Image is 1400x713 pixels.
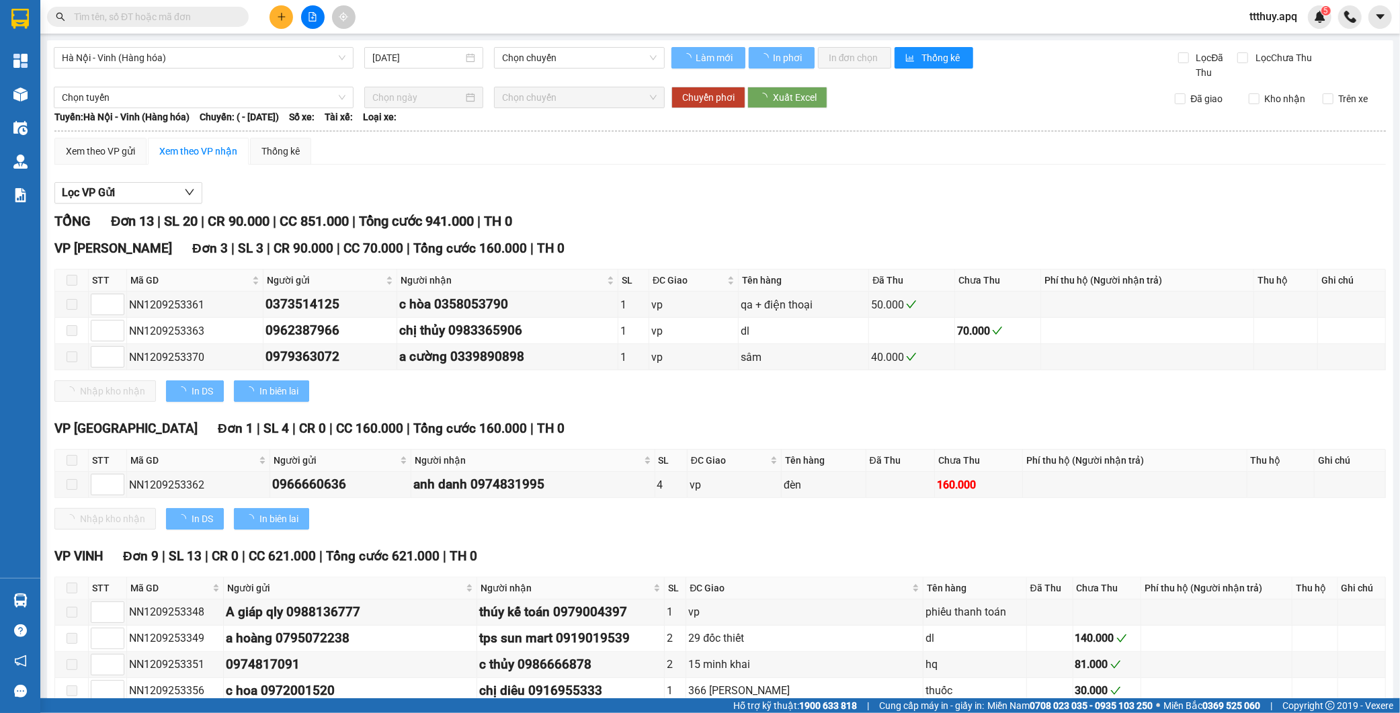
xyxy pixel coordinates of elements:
span: CC 70.000 [343,241,403,256]
span: Đơn 3 [192,241,228,256]
div: chị diêu 0916955333 [479,681,662,701]
td: NN1209253361 [127,292,263,318]
span: Người gửi [274,453,397,468]
span: Người nhận [415,453,641,468]
div: 1 [620,296,647,313]
span: TỔNG [54,213,91,229]
div: 0966660636 [272,474,409,495]
div: c hòa 0358053790 [399,294,616,314]
div: 29 đốc thiết [688,630,921,646]
span: Chọn chuyến [502,48,657,68]
div: 70.000 [957,323,1038,339]
div: 2 [667,630,684,646]
button: plus [270,5,293,29]
span: Thống kê [922,50,962,65]
div: 1 [620,349,647,366]
span: Chọn tuyến [62,87,345,108]
span: Tổng cước 941.000 [359,213,474,229]
span: Lọc VP Gửi [62,184,115,201]
span: Xuất Excel [773,90,817,105]
div: thuốc [925,682,1024,699]
div: vp [651,323,736,339]
th: Chưa Thu [935,450,1023,472]
span: | [205,548,208,564]
span: | [352,213,356,229]
span: Miền Bắc [1163,698,1260,713]
div: 1 [667,682,684,699]
span: CR 0 [299,421,326,436]
span: | [477,213,481,229]
span: Đơn 9 [123,548,159,564]
td: NN1209253351 [127,652,224,678]
span: TH 0 [450,548,477,564]
span: SL 20 [164,213,198,229]
th: Đã Thu [866,450,935,472]
span: Trên xe [1333,91,1374,106]
button: bar-chartThống kê [895,47,973,69]
th: Đã Thu [869,269,955,292]
strong: 1900 633 818 [799,700,857,711]
span: check [1110,685,1121,696]
span: CR 0 [212,548,239,564]
sup: 5 [1321,6,1331,15]
div: vp [651,349,736,366]
th: Thu hộ [1247,450,1315,472]
span: check [906,351,917,362]
span: | [530,421,534,436]
span: Làm mới [696,50,735,65]
th: Đã Thu [1027,577,1073,599]
span: Mã GD [130,453,256,468]
button: Nhập kho nhận [54,508,156,530]
div: c thủy 0986666878 [479,655,662,675]
div: 15 minh khai [688,656,921,673]
div: NN1209253349 [129,630,221,646]
span: | [329,421,333,436]
input: 13/09/2025 [372,50,463,65]
span: CR 90.000 [208,213,270,229]
div: sâm [741,349,866,366]
span: | [201,213,204,229]
span: check [1110,659,1121,670]
td: NN1209253363 [127,318,263,344]
span: ĐC Giao [653,273,725,288]
span: In phơi [773,50,804,65]
span: TH 0 [484,213,512,229]
span: | [242,548,245,564]
td: NN1209253349 [127,626,224,652]
div: vp [688,603,921,620]
b: Tuyến: Hà Nội - Vinh (Hàng hóa) [54,112,190,122]
span: CC 851.000 [280,213,349,229]
span: Cung cấp máy in - giấy in: [879,698,984,713]
span: | [530,241,534,256]
span: | [273,213,276,229]
button: Lọc VP Gửi [54,182,202,204]
th: STT [89,269,127,292]
span: plus [277,12,286,22]
span: CC 160.000 [336,421,403,436]
button: In đơn chọn [818,47,891,69]
span: message [14,685,27,698]
div: 366 [PERSON_NAME] [688,682,921,699]
div: A giáp qly 0988136777 [226,602,475,622]
span: Tổng cước 160.000 [413,241,527,256]
button: Nhập kho nhận [54,380,156,402]
span: loading [682,53,694,62]
div: dl [741,323,866,339]
img: warehouse-icon [13,155,28,169]
span: | [337,241,340,256]
span: In biên lai [259,511,298,526]
div: Thống kê [261,144,300,159]
th: Ghi chú [1315,450,1386,472]
span: file-add [308,12,317,22]
img: icon-new-feature [1314,11,1326,23]
button: Làm mới [671,47,745,69]
button: In DS [166,380,224,402]
span: Miền Nam [987,698,1153,713]
th: SL [655,450,688,472]
div: NN1209253361 [129,296,261,313]
div: vp [690,476,779,493]
span: ttthuy.apq [1239,8,1308,25]
th: SL [618,269,649,292]
span: In DS [192,511,213,526]
div: anh danh 0974831995 [413,474,652,495]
